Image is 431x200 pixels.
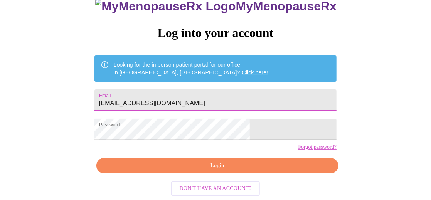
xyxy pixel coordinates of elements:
[180,184,252,193] span: Don't have an account?
[114,58,268,79] div: Looking for the in person patient portal for our office in [GEOGRAPHIC_DATA], [GEOGRAPHIC_DATA]?
[298,144,337,150] a: Forgot password?
[105,161,330,171] span: Login
[94,26,337,40] h3: Log into your account
[242,69,268,76] a: Click here!
[171,181,260,196] button: Don't have an account?
[96,158,338,174] button: Login
[169,185,262,191] a: Don't have an account?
